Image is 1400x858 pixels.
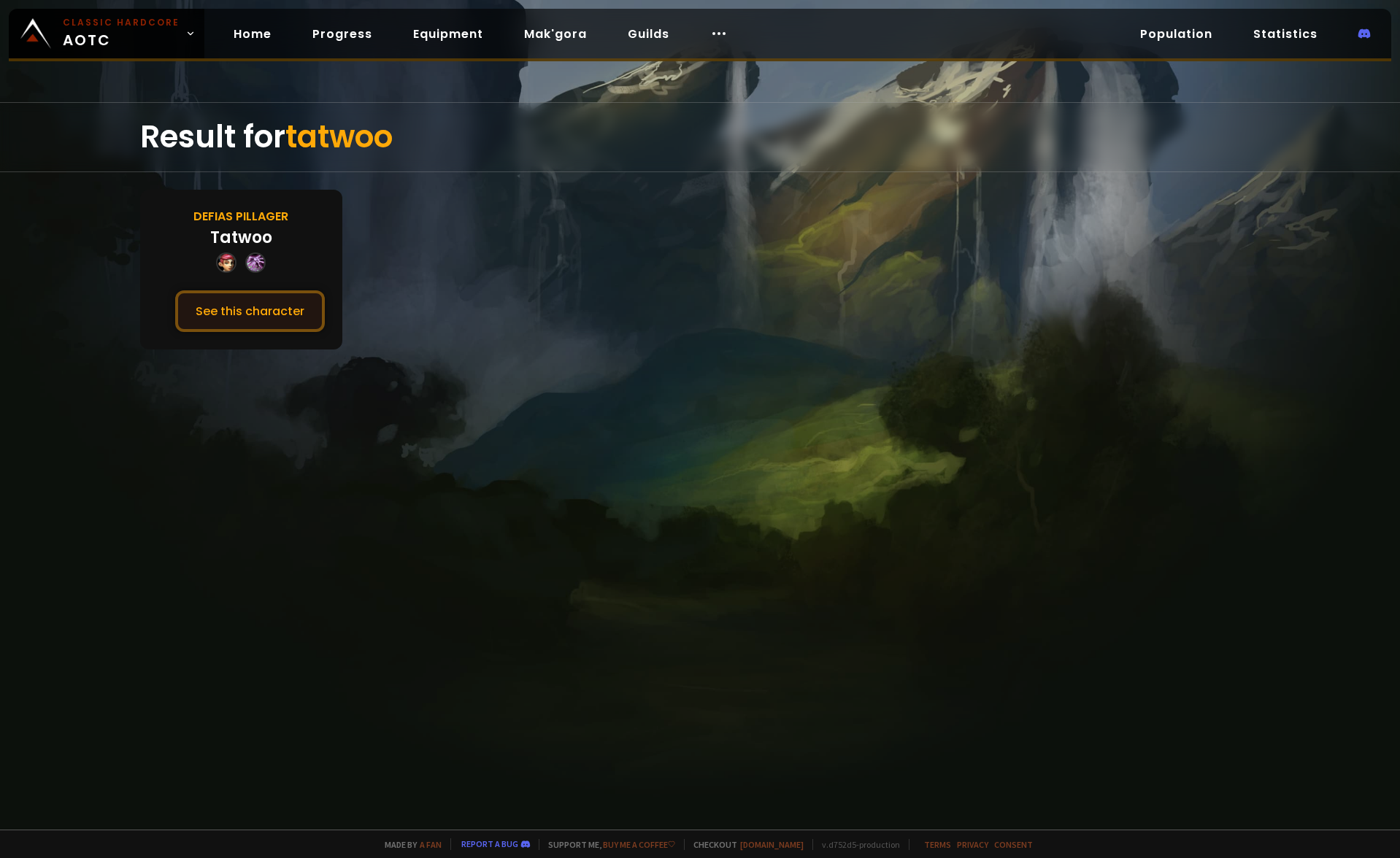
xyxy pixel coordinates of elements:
span: Checkout [684,839,804,850]
a: Home [222,19,283,49]
a: Terms [924,839,951,850]
a: Progress [301,19,384,49]
span: AOTC [63,16,180,51]
button: See this character [175,290,325,332]
a: Consent [994,839,1033,850]
a: Statistics [1242,19,1329,49]
a: Mak'gora [512,19,599,49]
span: Support me, [539,839,675,850]
a: [DOMAIN_NAME] [740,839,804,850]
a: Report a bug [461,838,518,849]
span: tatwoo [285,115,393,158]
a: Privacy [957,839,988,850]
a: Population [1128,19,1224,49]
div: Result for [140,103,1260,171]
a: Buy me a coffee [603,839,675,850]
div: Defias Pillager [193,207,288,225]
span: v. d752d5 - production [812,839,900,850]
span: Made by [376,839,442,850]
a: Equipment [401,19,495,49]
a: Classic HardcoreAOTC [9,9,204,58]
div: Tatwoo [210,225,272,250]
a: a fan [420,839,442,850]
small: Classic Hardcore [63,16,180,29]
a: Guilds [616,19,681,49]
